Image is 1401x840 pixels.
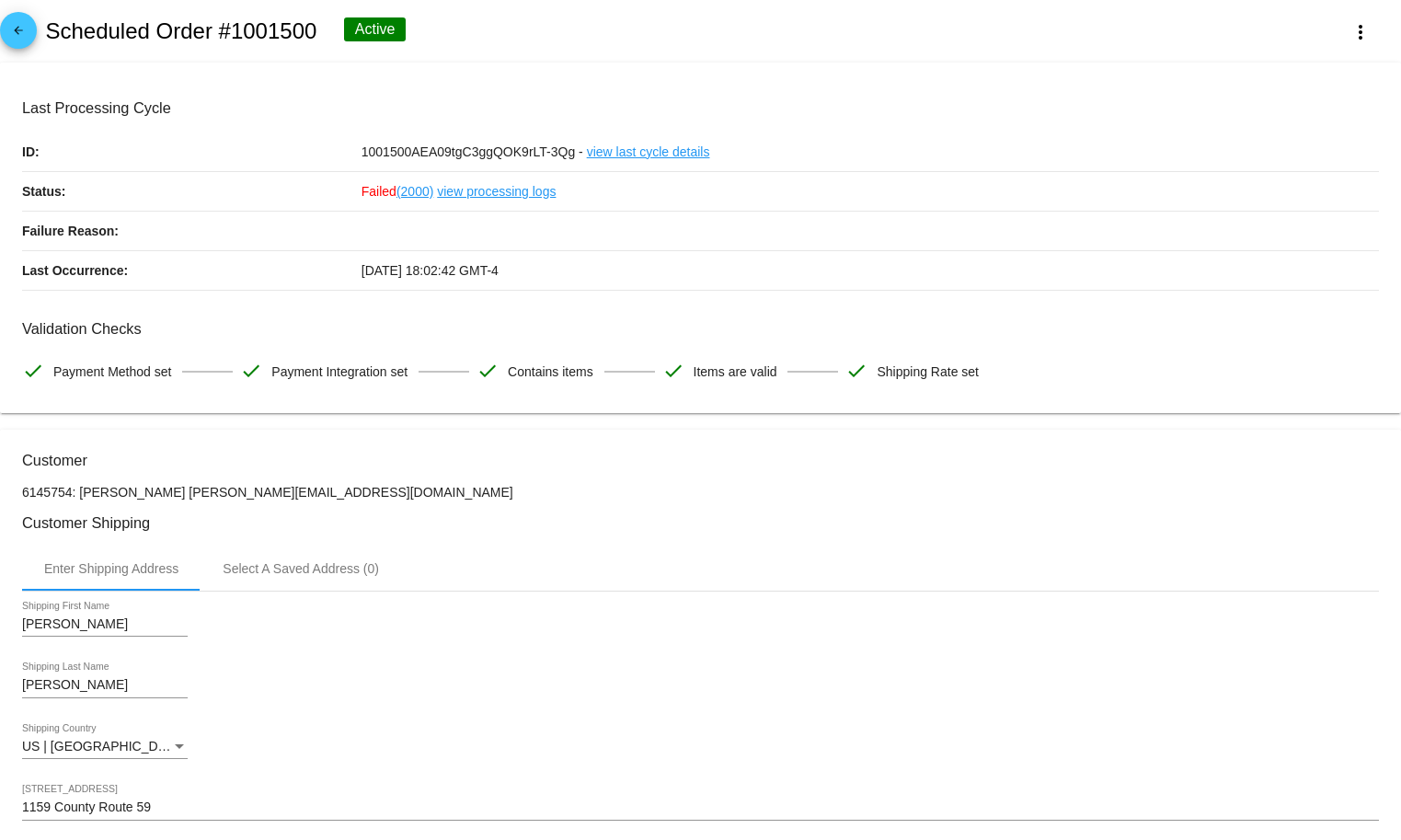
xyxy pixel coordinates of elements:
[662,360,684,382] mat-icon: check
[53,352,171,391] span: Payment Method set
[240,360,262,382] mat-icon: check
[22,360,44,382] mat-icon: check
[877,352,979,391] span: Shipping Rate set
[22,740,188,754] mat-select: Shipping Country
[845,360,867,382] mat-icon: check
[22,800,1379,815] input: Shipping Street 1
[44,561,178,576] div: Enter Shipping Address
[22,251,362,290] p: Last Occurrence:
[22,320,1379,338] h3: Validation Checks
[694,352,777,391] span: Items are valid
[22,452,1379,469] h3: Customer
[22,132,362,171] p: ID:
[7,24,29,46] mat-icon: arrow_back
[22,99,1379,117] h3: Last Processing Cycle
[223,561,379,576] div: Select A Saved Address (0)
[396,172,433,211] a: (2000)
[362,184,434,199] span: Failed
[22,617,188,632] input: Shipping First Name
[1349,21,1372,43] mat-icon: more_vert
[477,360,499,382] mat-icon: check
[22,172,362,211] p: Status:
[22,678,188,693] input: Shipping Last Name
[362,144,583,159] span: 1001500AEA09tgC3ggQOK9rLT-3Qg -
[22,514,1379,532] h3: Customer Shipping
[508,352,593,391] span: Contains items
[22,212,362,250] p: Failure Reason:
[344,17,407,41] div: Active
[437,172,556,211] a: view processing logs
[22,485,1379,500] p: 6145754: [PERSON_NAME] [PERSON_NAME][EMAIL_ADDRESS][DOMAIN_NAME]
[22,739,185,754] span: US | [GEOGRAPHIC_DATA]
[271,352,408,391] span: Payment Integration set
[45,18,316,44] h2: Scheduled Order #1001500
[362,263,499,278] span: [DATE] 18:02:42 GMT-4
[587,132,710,171] a: view last cycle details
